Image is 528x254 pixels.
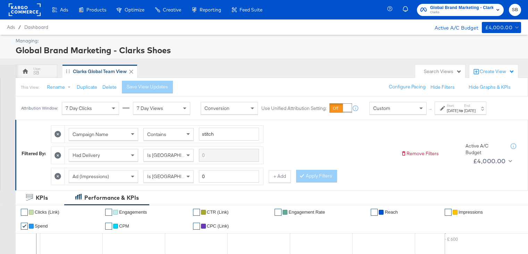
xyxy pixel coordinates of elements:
[401,150,439,157] button: Remove Filters
[384,81,430,93] button: Configure Pacing
[163,7,181,13] span: Creative
[21,85,39,90] div: This View:
[430,84,455,90] button: Hide Filters
[35,223,48,229] span: Spend
[15,24,24,30] span: /
[42,81,78,94] button: Rename
[125,7,144,13] span: Optimize
[445,209,452,216] a: ✔
[105,223,112,230] a: ✔
[417,4,504,16] button: Global Brand Marketing - Clarks ShoesClarks
[371,209,378,216] a: ✔
[73,173,109,180] span: Ad (Impressions)
[7,24,15,30] span: Ads
[147,131,166,137] span: Contains
[269,170,291,183] button: + Add
[207,223,229,229] span: CPC (Link)
[447,103,458,108] label: Start:
[84,194,139,202] div: Performance & KPIs
[385,209,398,215] span: Reach
[509,4,521,16] button: SB
[105,209,112,216] a: ✔
[73,68,127,75] div: Clarks Global Team View
[469,84,511,90] button: Hide Graphs & KPIs
[22,150,46,157] div: Filtered By:
[193,223,200,230] a: ✔
[147,152,200,158] span: Is [GEOGRAPHIC_DATA]
[485,23,513,32] div: £4,000.00
[424,68,462,75] div: Search Views
[21,223,28,230] a: ✔
[275,209,282,216] a: ✔
[16,44,519,56] div: Global Brand Marketing - Clarks Shoes
[24,24,48,30] a: Dashboard
[73,131,108,137] span: Campaign Name
[373,105,390,111] span: Custom
[464,108,476,113] div: [DATE]
[86,7,106,13] span: Products
[200,7,221,13] span: Reporting
[119,223,129,229] span: CPM
[36,194,48,202] div: KPIs
[473,156,506,166] div: £4,000.00
[77,84,97,90] button: Duplicate
[288,209,325,215] span: Engagement Rate
[480,68,514,75] div: Create View
[66,105,92,111] span: 7 Day Clicks
[470,156,513,167] button: £4,000.00
[102,84,117,90] button: Delete
[35,209,59,215] span: Clicks (Link)
[430,10,493,15] span: Clarks
[33,70,39,76] div: SB
[73,152,100,158] span: Had Delivery
[427,22,478,32] div: Active A/C Budget
[482,22,521,33] button: £4,000.00
[240,7,262,13] span: Feed Suite
[427,108,434,111] span: ↑
[466,143,504,156] div: Active A/C Budget
[193,209,200,216] a: ✔
[464,103,476,108] label: End:
[207,209,229,215] span: CTR (Link)
[21,209,28,216] a: ✔
[459,209,483,215] span: Impressions
[447,108,458,113] div: [DATE]
[147,173,200,180] span: Is [GEOGRAPHIC_DATA]
[512,6,518,14] span: SB
[137,105,163,111] span: 7 Day Views
[199,149,259,162] input: Enter a search term
[430,4,493,11] span: Global Brand Marketing - Clarks Shoes
[66,69,70,73] div: Drag to reorder tab
[16,38,519,44] div: Managing:
[204,105,229,111] span: Conversion
[119,209,147,215] span: Engagements
[199,170,259,183] input: Enter a number
[261,105,327,112] label: Use Unified Attribution Setting:
[60,7,68,13] span: Ads
[21,106,58,111] div: Attribution Window:
[458,108,464,113] strong: to
[199,128,259,141] input: Enter a search term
